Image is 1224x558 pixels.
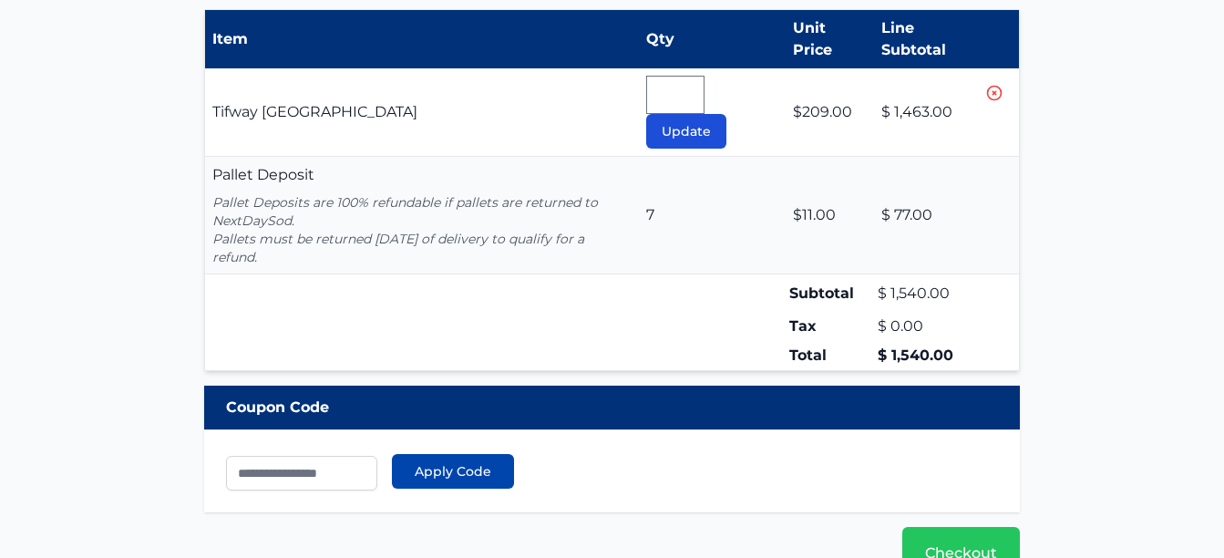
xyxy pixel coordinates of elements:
td: Total [786,341,874,371]
th: Line Subtotal [874,10,984,69]
td: $ 77.00 [874,157,984,274]
p: Pallet Deposits are 100% refundable if pallets are returned to NextDaySod. Pallets must be return... [212,193,632,266]
td: 7 [639,157,786,274]
button: Apply Code [392,454,514,489]
span: Apply Code [415,462,491,480]
button: Update [646,114,726,149]
td: Tifway [GEOGRAPHIC_DATA] [204,68,639,157]
th: Qty [639,10,786,69]
td: $209.00 [786,68,874,157]
td: $ 1,540.00 [874,341,984,371]
td: $ 1,463.00 [874,68,984,157]
th: Unit Price [786,10,874,69]
td: Subtotal [786,274,874,313]
th: Item [204,10,639,69]
td: Pallet Deposit [204,157,639,274]
td: $ 1,540.00 [874,274,984,313]
td: $ 0.00 [874,312,984,341]
td: Tax [786,312,874,341]
div: Coupon Code [204,386,1020,429]
td: $11.00 [786,157,874,274]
